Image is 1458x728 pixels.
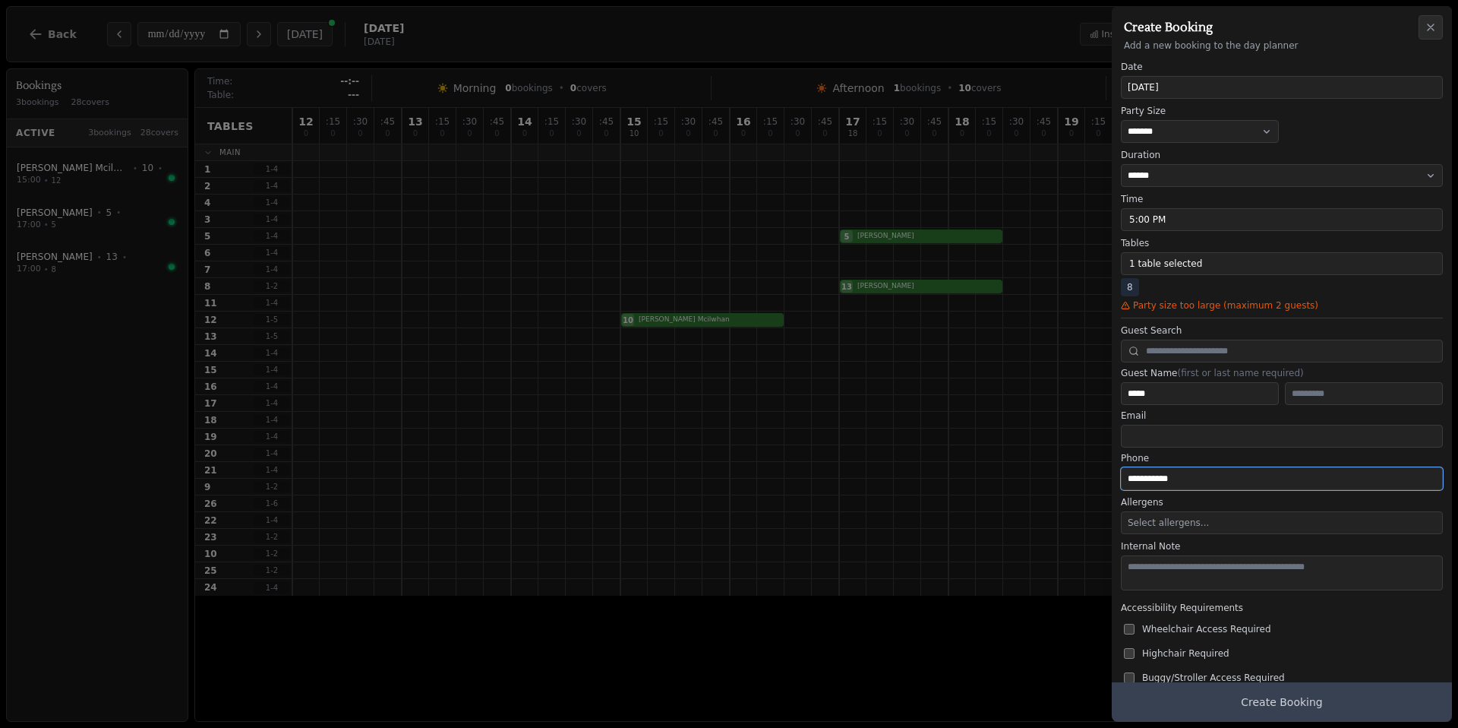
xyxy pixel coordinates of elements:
[1121,252,1443,275] button: 1 table selected
[1124,673,1135,683] input: Buggy/Stroller Access Required
[1121,511,1443,534] button: Select allergens...
[1177,368,1303,378] span: (first or last name required)
[1121,367,1443,379] label: Guest Name
[1112,682,1452,722] button: Create Booking
[1121,602,1443,614] label: Accessibility Requirements
[1121,324,1443,337] label: Guest Search
[1124,18,1440,36] h2: Create Booking
[1124,648,1135,659] input: Highchair Required
[1121,410,1443,422] label: Email
[1121,76,1443,99] button: [DATE]
[1142,672,1285,684] span: Buggy/Stroller Access Required
[1121,496,1443,508] label: Allergens
[1121,452,1443,464] label: Phone
[1121,278,1139,296] span: 8
[1121,237,1443,249] label: Tables
[1124,40,1440,52] p: Add a new booking to the day planner
[1121,105,1279,117] label: Party Size
[1128,518,1209,528] span: Select allergens...
[1142,623,1271,635] span: Wheelchair Access Required
[1121,61,1443,73] label: Date
[1121,193,1443,205] label: Time
[1142,647,1229,660] span: Highchair Required
[1133,299,1318,312] span: Party size too large (maximum 2 guests)
[1121,540,1443,552] label: Internal Note
[1124,624,1135,635] input: Wheelchair Access Required
[1121,149,1443,161] label: Duration
[1121,208,1443,231] button: 5:00 PM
